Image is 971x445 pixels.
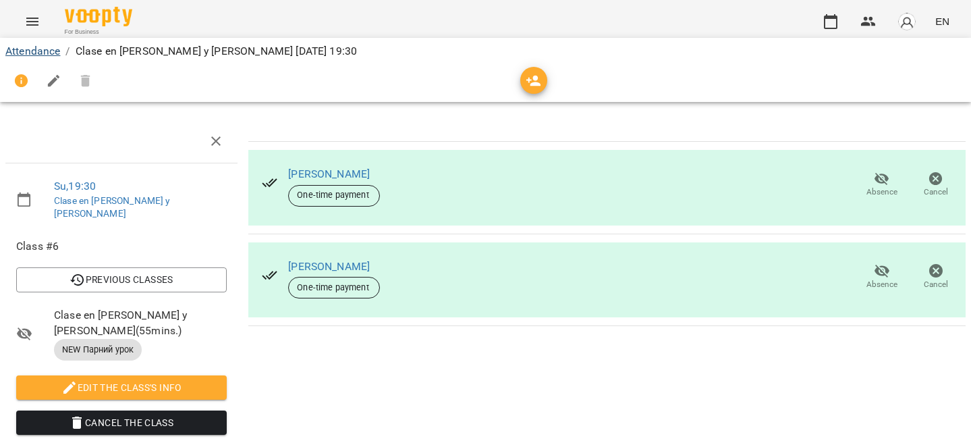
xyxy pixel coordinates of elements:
img: Voopty Logo [65,7,132,26]
button: Cancel [909,258,963,296]
button: Cancel the class [16,411,227,435]
span: Clase en [PERSON_NAME] y [PERSON_NAME] ( 55 mins. ) [54,307,227,339]
a: Clase en [PERSON_NAME] y [PERSON_NAME] [54,195,171,219]
p: Clase en [PERSON_NAME] y [PERSON_NAME] [DATE] 19:30 [76,43,358,59]
span: One-time payment [289,282,379,294]
button: Edit the class's Info [16,375,227,400]
span: EN [935,14,949,28]
a: [PERSON_NAME] [288,260,370,273]
button: Previous Classes [16,267,227,292]
a: [PERSON_NAME] [288,167,370,180]
button: Menu [16,5,49,38]
nav: breadcrumb [5,43,966,59]
span: For Business [65,28,132,36]
a: Su , 19:30 [54,180,96,192]
img: avatar_s.png [897,12,916,31]
span: Absence [866,279,897,290]
span: Class #6 [16,238,227,255]
button: Absence [855,258,909,296]
span: Cancel [924,186,948,198]
button: Cancel [909,166,963,204]
span: Edit the class's Info [27,379,216,396]
a: Attendance [5,45,60,57]
span: One-time payment [289,189,379,201]
button: Absence [855,166,909,204]
span: NEW Парний урок [54,344,142,356]
button: EN [930,9,955,34]
span: Cancel [924,279,948,290]
span: Absence [866,186,897,198]
li: / [65,43,70,59]
span: Previous Classes [27,271,216,288]
span: Cancel the class [27,415,216,431]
